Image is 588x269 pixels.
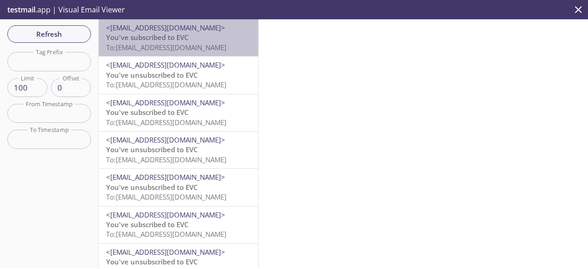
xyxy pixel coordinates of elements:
span: <[EMAIL_ADDRESS][DOMAIN_NAME]> [106,172,225,182]
span: <[EMAIL_ADDRESS][DOMAIN_NAME]> [106,210,225,219]
span: You've subscribed to EVC [106,220,189,229]
div: <[EMAIL_ADDRESS][DOMAIN_NAME]>You've unsubscribed to EVCTo:[EMAIL_ADDRESS][DOMAIN_NAME] [99,132,258,168]
span: To: [EMAIL_ADDRESS][DOMAIN_NAME] [106,80,226,89]
div: <[EMAIL_ADDRESS][DOMAIN_NAME]>You've subscribed to EVCTo:[EMAIL_ADDRESS][DOMAIN_NAME] [99,206,258,243]
button: Refresh [7,25,91,43]
span: To: [EMAIL_ADDRESS][DOMAIN_NAME] [106,118,226,127]
span: <[EMAIL_ADDRESS][DOMAIN_NAME]> [106,135,225,144]
span: To: [EMAIL_ADDRESS][DOMAIN_NAME] [106,192,226,201]
span: You've unsubscribed to EVC [106,145,198,154]
span: Refresh [15,28,84,40]
span: You've unsubscribed to EVC [106,257,198,266]
span: To: [EMAIL_ADDRESS][DOMAIN_NAME] [106,229,226,239]
span: <[EMAIL_ADDRESS][DOMAIN_NAME]> [106,60,225,69]
div: <[EMAIL_ADDRESS][DOMAIN_NAME]>You've unsubscribed to EVCTo:[EMAIL_ADDRESS][DOMAIN_NAME] [99,57,258,93]
div: <[EMAIL_ADDRESS][DOMAIN_NAME]>You've subscribed to EVCTo:[EMAIL_ADDRESS][DOMAIN_NAME] [99,94,258,131]
span: <[EMAIL_ADDRESS][DOMAIN_NAME]> [106,23,225,32]
div: <[EMAIL_ADDRESS][DOMAIN_NAME]>You've subscribed to EVCTo:[EMAIL_ADDRESS][DOMAIN_NAME] [99,19,258,56]
div: <[EMAIL_ADDRESS][DOMAIN_NAME]>You've unsubscribed to EVCTo:[EMAIL_ADDRESS][DOMAIN_NAME] [99,169,258,206]
span: <[EMAIL_ADDRESS][DOMAIN_NAME]> [106,247,225,257]
span: You've subscribed to EVC [106,33,189,42]
span: To: [EMAIL_ADDRESS][DOMAIN_NAME] [106,155,226,164]
span: To: [EMAIL_ADDRESS][DOMAIN_NAME] [106,43,226,52]
span: You've unsubscribed to EVC [106,70,198,80]
span: You've unsubscribed to EVC [106,183,198,192]
span: testmail [7,5,35,15]
span: <[EMAIL_ADDRESS][DOMAIN_NAME]> [106,98,225,107]
span: You've subscribed to EVC [106,108,189,117]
